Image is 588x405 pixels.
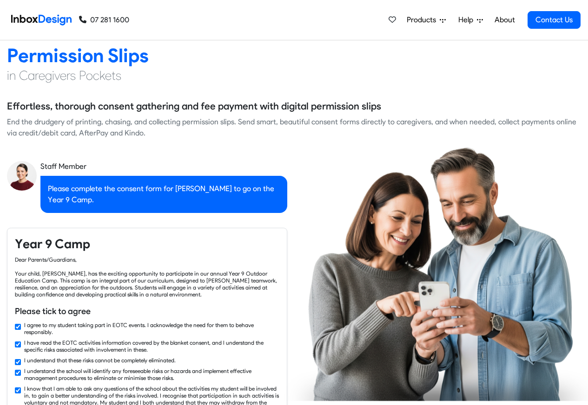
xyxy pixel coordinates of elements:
div: Please complete the consent form for [PERSON_NAME] to go on the Year 9 Camp. [40,176,287,213]
img: staff_avatar.png [7,161,37,191]
div: End the drudgery of printing, chasing, and collecting permission slips. Send smart, beautiful con... [7,116,581,139]
a: 07 281 1600 [79,14,129,26]
label: I understand the school will identify any foreseeable risks or hazards and implement effective ma... [24,367,279,381]
label: I have read the EOTC activities information covered by the blanket consent, and I understand the ... [24,339,279,353]
a: Help [455,11,487,29]
a: About [492,11,517,29]
h6: Please tick to agree [15,305,279,317]
h4: Year 9 Camp [15,236,279,252]
h2: Permission Slips [7,44,581,67]
label: I understand that these risks cannot be completely eliminated. [24,357,176,364]
a: Contact Us [528,11,581,29]
div: Staff Member [40,161,287,172]
label: I agree to my student taking part in EOTC events. I acknowledge the need for them to behave respo... [24,321,279,335]
span: Help [458,14,477,26]
div: Dear Parents/Guardians, Your child, [PERSON_NAME], has the exciting opportunity to participate in... [15,256,279,298]
h4: in Caregivers Pockets [7,67,581,84]
h5: Effortless, thorough consent gathering and fee payment with digital permission slips [7,99,381,113]
a: Products [403,11,449,29]
span: Products [407,14,440,26]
